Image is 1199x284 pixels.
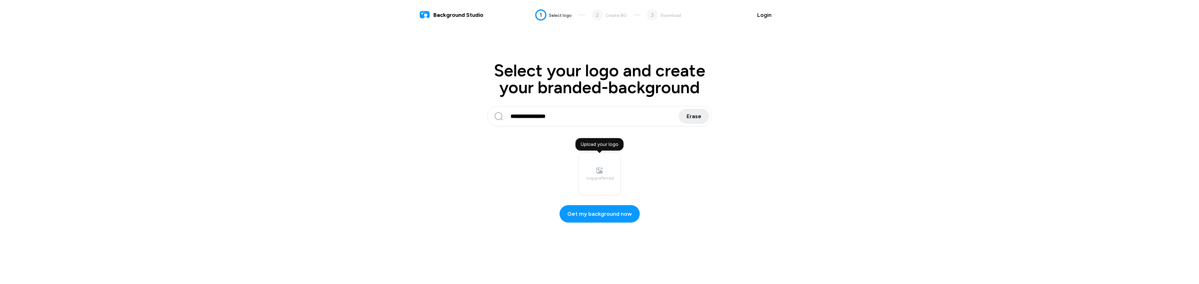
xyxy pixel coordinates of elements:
[420,10,483,20] a: Background Studio
[560,205,640,223] button: Get my background now
[679,109,709,124] button: Erase
[749,7,779,22] button: Login
[575,138,624,151] div: Upload your logo
[567,210,632,218] span: Get my background now
[660,13,681,18] span: Download
[605,13,627,18] span: Create BG
[420,10,430,20] img: logo
[596,11,599,19] span: 2
[651,11,654,19] span: 3
[757,11,772,19] span: Login
[540,11,542,19] span: 1
[459,62,740,96] h1: Select your logo and create your branded-background
[549,13,572,18] span: Select logo
[433,11,483,19] span: Background Studio
[687,112,701,121] span: Erase
[585,175,614,181] div: .svg preferred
